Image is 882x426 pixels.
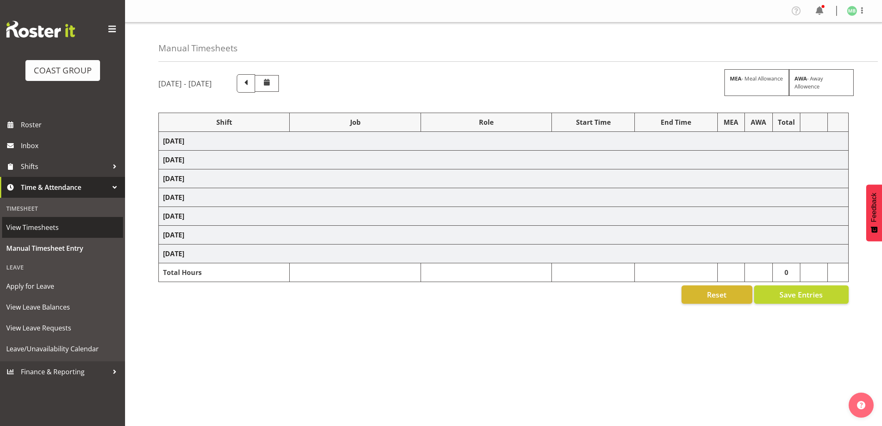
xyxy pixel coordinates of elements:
a: View Timesheets [2,217,123,238]
div: COAST GROUP [34,64,92,77]
span: Time & Attendance [21,181,108,194]
img: help-xxl-2.png [857,401,865,409]
div: Timesheet [2,200,123,217]
div: End Time [639,117,713,127]
span: View Timesheets [6,221,119,234]
button: Save Entries [754,285,849,304]
a: Manual Timesheet Entry [2,238,123,259]
img: mike-bullock1158.jpg [847,6,857,16]
a: View Leave Balances [2,297,123,318]
td: [DATE] [159,245,849,263]
div: Total [777,117,796,127]
span: View Leave Balances [6,301,119,313]
div: Start Time [556,117,630,127]
span: Manual Timesheet Entry [6,242,119,255]
a: Leave/Unavailability Calendar [2,338,123,359]
span: Roster [21,118,121,131]
td: [DATE] [159,188,849,207]
div: Job [294,117,416,127]
span: Save Entries [779,289,823,300]
h5: [DATE] - [DATE] [158,79,212,88]
span: Reset [707,289,727,300]
span: Finance & Reporting [21,366,108,378]
a: View Leave Requests [2,318,123,338]
span: Leave/Unavailability Calendar [6,343,119,355]
span: Feedback [870,193,878,222]
a: Apply for Leave [2,276,123,297]
div: Role [425,117,547,127]
td: [DATE] [159,226,849,245]
td: [DATE] [159,207,849,226]
td: Total Hours [159,263,290,282]
span: Apply for Leave [6,280,119,292]
span: Inbox [21,139,121,152]
td: 0 [772,263,800,282]
img: Rosterit website logo [6,21,75,38]
span: View Leave Requests [6,322,119,334]
div: MEA [722,117,740,127]
h4: Manual Timesheets [158,43,238,53]
strong: AWA [794,75,807,82]
td: [DATE] [159,151,849,169]
td: [DATE] [159,169,849,188]
div: AWA [749,117,768,127]
div: Shift [163,117,285,127]
div: - Away Allowence [789,69,854,96]
div: - Meal Allowance [724,69,789,96]
button: Feedback - Show survey [866,184,882,241]
span: Shifts [21,160,108,173]
div: Leave [2,259,123,276]
strong: MEA [730,75,742,82]
td: [DATE] [159,132,849,151]
button: Reset [682,285,752,304]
